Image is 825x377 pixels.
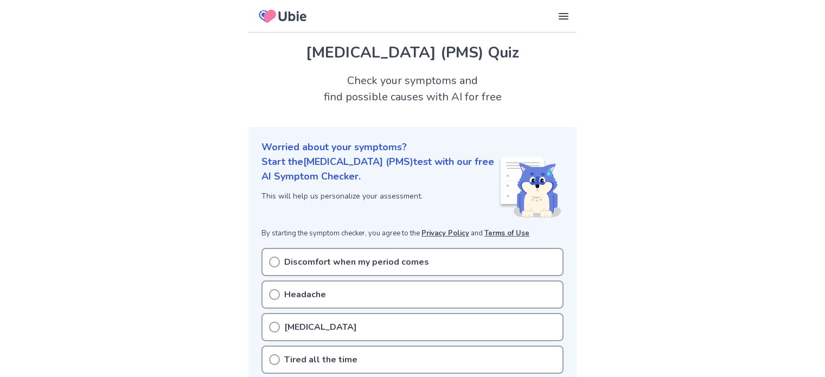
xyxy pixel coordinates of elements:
[261,41,564,64] h1: [MEDICAL_DATA] (PMS) Quiz
[261,155,498,184] p: Start the [MEDICAL_DATA] (PMS) test with our free AI Symptom Checker.
[248,73,577,105] h2: Check your symptoms and find possible causes with AI for free
[498,157,561,218] img: Shiba
[284,288,326,301] p: Headache
[284,321,357,334] p: [MEDICAL_DATA]
[261,140,564,155] p: Worried about your symptoms?
[261,190,498,202] p: This will help us personalize your assessment.
[261,228,564,239] p: By starting the symptom checker, you agree to the and
[284,255,429,269] p: Discomfort when my period comes
[421,228,469,238] a: Privacy Policy
[484,228,529,238] a: Terms of Use
[284,353,357,366] p: Tired all the time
